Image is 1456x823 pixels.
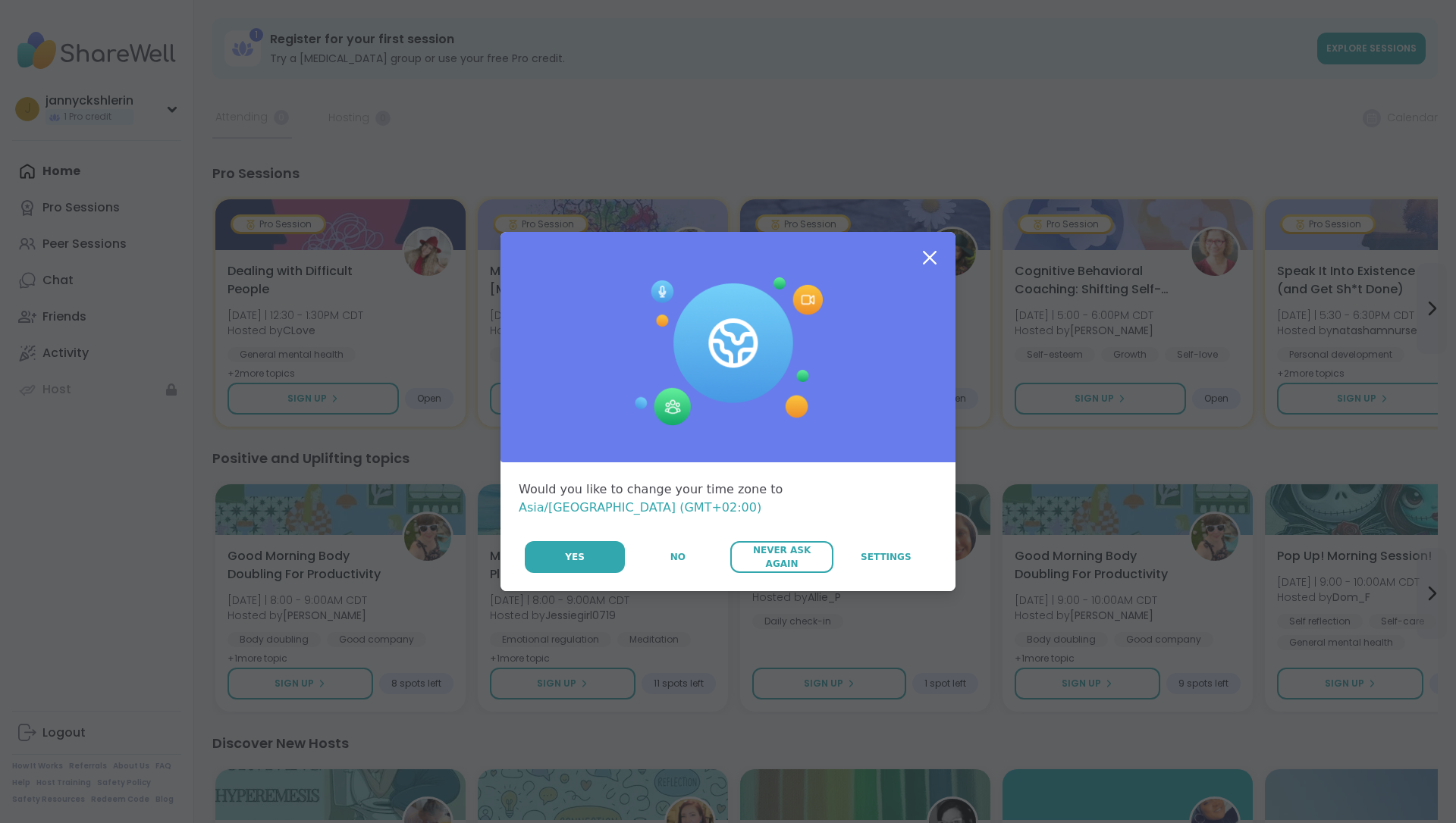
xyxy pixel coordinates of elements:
div: Would you like to change your time zone to [519,480,937,517]
span: Yes [565,550,585,564]
span: Asia/[GEOGRAPHIC_DATA] (GMT+02:00) [519,500,761,515]
button: Yes [525,541,625,573]
button: No [626,541,729,573]
span: No [670,550,686,564]
span: Never Ask Again [738,543,825,571]
img: Session Experience [633,277,823,426]
a: Settings [835,541,937,573]
button: Never Ask Again [730,541,833,573]
span: Settings [861,550,912,564]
